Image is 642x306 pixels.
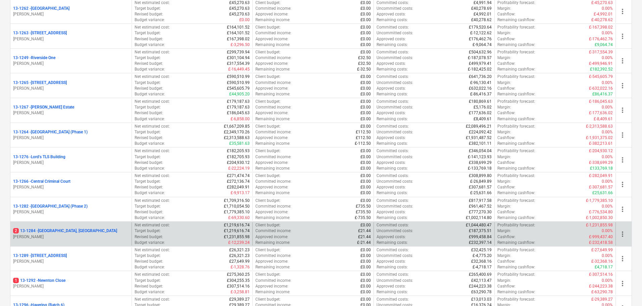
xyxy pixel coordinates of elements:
[239,17,250,23] p: £0.00
[255,116,290,122] p: Remaining income :
[135,30,161,36] p: Target budget :
[227,80,250,86] p: £590,510.99
[377,116,408,122] p: Remaining costs :
[13,160,129,166] p: [PERSON_NAME]
[619,180,627,188] span: more_vert
[13,228,129,239] div: 213-1284 -[GEOGRAPHIC_DATA], [GEOGRAPHIC_DATA][PERSON_NAME]
[13,11,129,17] p: [PERSON_NAME]
[13,129,129,141] div: 13-1264 -[GEOGRAPHIC_DATA] (Phase 1)[PERSON_NAME]
[377,160,406,166] p: Approved costs :
[589,160,613,166] p: £-338,699.29
[497,135,515,141] p: Cashflow :
[358,55,371,61] p: £32.50
[592,190,613,196] p: £25,631.66
[619,156,627,164] span: more_vert
[497,154,511,160] p: Margin :
[255,141,290,146] p: Remaining income :
[469,160,492,166] p: £338,699.29
[589,74,613,80] p: £-545,605.79
[469,25,492,30] p: £179,520.64
[377,49,409,55] p: Committed costs :
[228,166,250,171] p: £-22,224.19
[619,57,627,65] span: more_vert
[13,209,129,215] p: [PERSON_NAME]
[497,190,535,196] p: Remaining cashflow :
[13,104,74,110] p: 13-1267 - [PERSON_NAME] Estate
[13,55,55,61] p: 13-1249 - Riverside One
[360,104,371,110] p: £0.00
[377,166,408,171] p: Remaining costs :
[227,148,250,154] p: £182,205.93
[473,42,492,48] p: £-9,064.74
[602,104,613,110] p: 0.00%
[497,6,511,11] p: Margin :
[255,184,288,190] p: Approved income :
[377,11,406,17] p: Approved costs :
[13,259,129,264] p: [PERSON_NAME]
[377,148,409,154] p: Committed costs :
[231,116,250,122] p: £-6,858.00
[227,99,250,104] p: £179,187.63
[13,278,19,283] span: 1
[13,61,129,67] p: [PERSON_NAME]
[497,55,511,61] p: Margin :
[497,67,535,72] p: Remaining cashflow :
[13,80,129,91] div: 13-1265 -[STREET_ADDRESS][PERSON_NAME]
[469,110,492,116] p: £177,636.02
[227,179,250,184] p: £272,136.74
[135,116,165,122] p: Budget variance :
[255,17,290,23] p: Remaining income :
[474,104,492,110] p: £5,176.02
[13,154,65,160] p: 13-1276 - Lord's TLS Building
[255,25,281,30] p: Client budget :
[474,11,492,17] p: £4,992.01
[13,80,67,86] p: 13-1265 - [STREET_ADDRESS]
[224,129,250,135] p: £2,349,170.26
[497,179,511,184] p: Margin :
[224,135,250,141] p: £2,313,588.63
[497,80,511,86] p: Margin :
[360,99,371,104] p: £0.00
[135,104,161,110] p: Target budget :
[360,36,371,42] p: £0.00
[377,129,413,135] p: Uncommitted costs :
[255,99,281,104] p: Client budget :
[13,278,65,283] p: 13-1292 - Newnton Close
[377,55,413,61] p: Uncommitted costs :
[13,184,129,190] p: [PERSON_NAME]
[377,42,408,48] p: Remaining costs :
[360,49,371,55] p: £0.00
[13,204,129,215] div: 13-1282 -[GEOGRAPHIC_DATA] (Phase 2)[PERSON_NAME]
[360,160,371,166] p: £0.00
[377,86,406,91] p: Approved costs :
[497,42,535,48] p: Remaining cashflow :
[13,179,70,184] p: 13-1266 - Central Criminal Court
[497,11,515,17] p: Cashflow :
[135,198,170,204] p: Net estimated cost :
[135,99,170,104] p: Net estimated cost :
[474,116,492,122] p: £8,409.61
[227,61,250,67] p: £317,554.39
[497,25,535,30] p: Profitability forecast :
[377,173,409,179] p: Committed costs :
[13,234,129,240] p: [PERSON_NAME]
[227,86,250,91] p: £545,605.79
[360,173,371,179] p: £0.00
[377,104,413,110] p: Uncommitted costs :
[360,11,371,17] p: £0.00
[589,36,613,42] p: £-176,462.76
[355,141,371,146] p: £-112.50
[13,135,129,141] p: [PERSON_NAME]
[377,179,413,184] p: Uncommitted costs :
[255,80,291,86] p: Committed income :
[227,49,250,55] p: £299,739.94
[497,86,515,91] p: Cashflow :
[135,124,170,129] p: Net estimated cost :
[602,55,613,61] p: 0.00%
[602,154,613,160] p: 0.00%
[135,154,161,160] p: Target budget :
[135,49,170,55] p: Net estimated cost :
[594,116,613,122] p: £-8,409.61
[377,99,409,104] p: Committed costs :
[360,30,371,36] p: £0.00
